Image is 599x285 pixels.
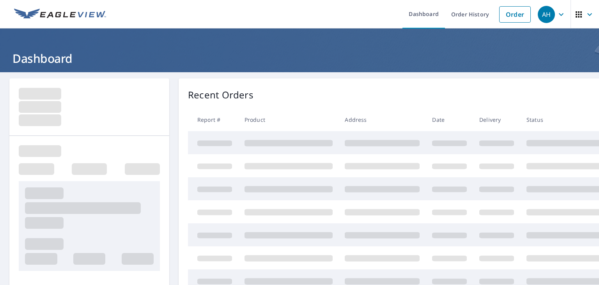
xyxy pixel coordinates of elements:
th: Date [426,108,473,131]
img: EV Logo [14,9,106,20]
th: Product [238,108,339,131]
div: AH [538,6,555,23]
a: Order [499,6,531,23]
th: Delivery [473,108,520,131]
th: Address [338,108,426,131]
p: Recent Orders [188,88,253,102]
th: Report # [188,108,238,131]
h1: Dashboard [9,50,590,66]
